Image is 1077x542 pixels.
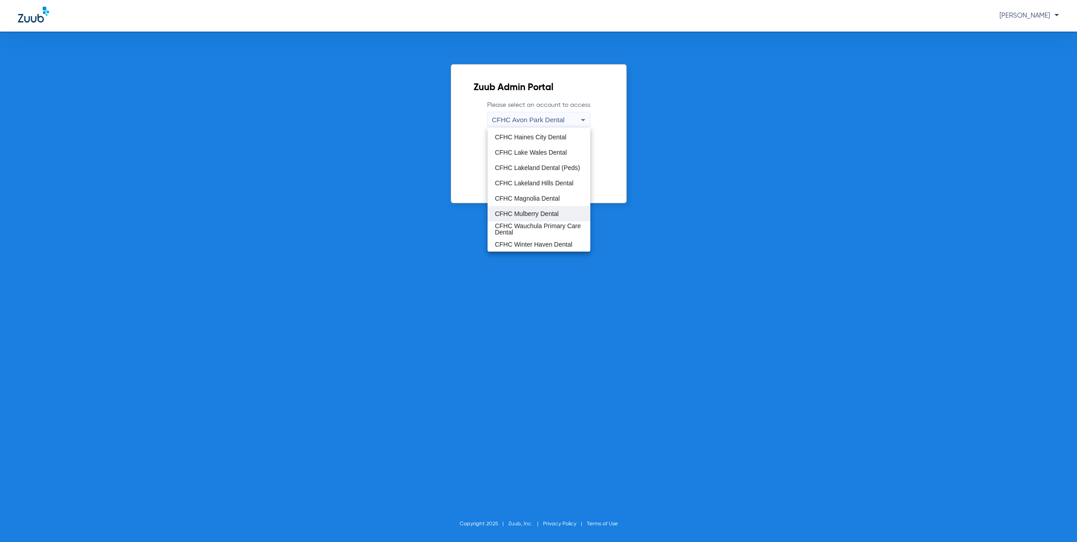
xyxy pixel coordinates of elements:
span: CFHC Lakeland Hills Dental [495,180,573,186]
span: CFHC Haines City Dental [495,134,566,140]
iframe: Chat Widget [1032,499,1077,542]
span: CFHC Mulberry Dental [495,211,559,217]
span: CFHC Winter Haven Dental [495,241,572,248]
span: CFHC Lake Wales Dental [495,149,567,156]
span: CFHC Lakeland Dental (Peds) [495,165,580,171]
span: CFHC Wauchula Primary Care Dental [495,223,583,235]
span: CFHC Magnolia Dental [495,195,560,202]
